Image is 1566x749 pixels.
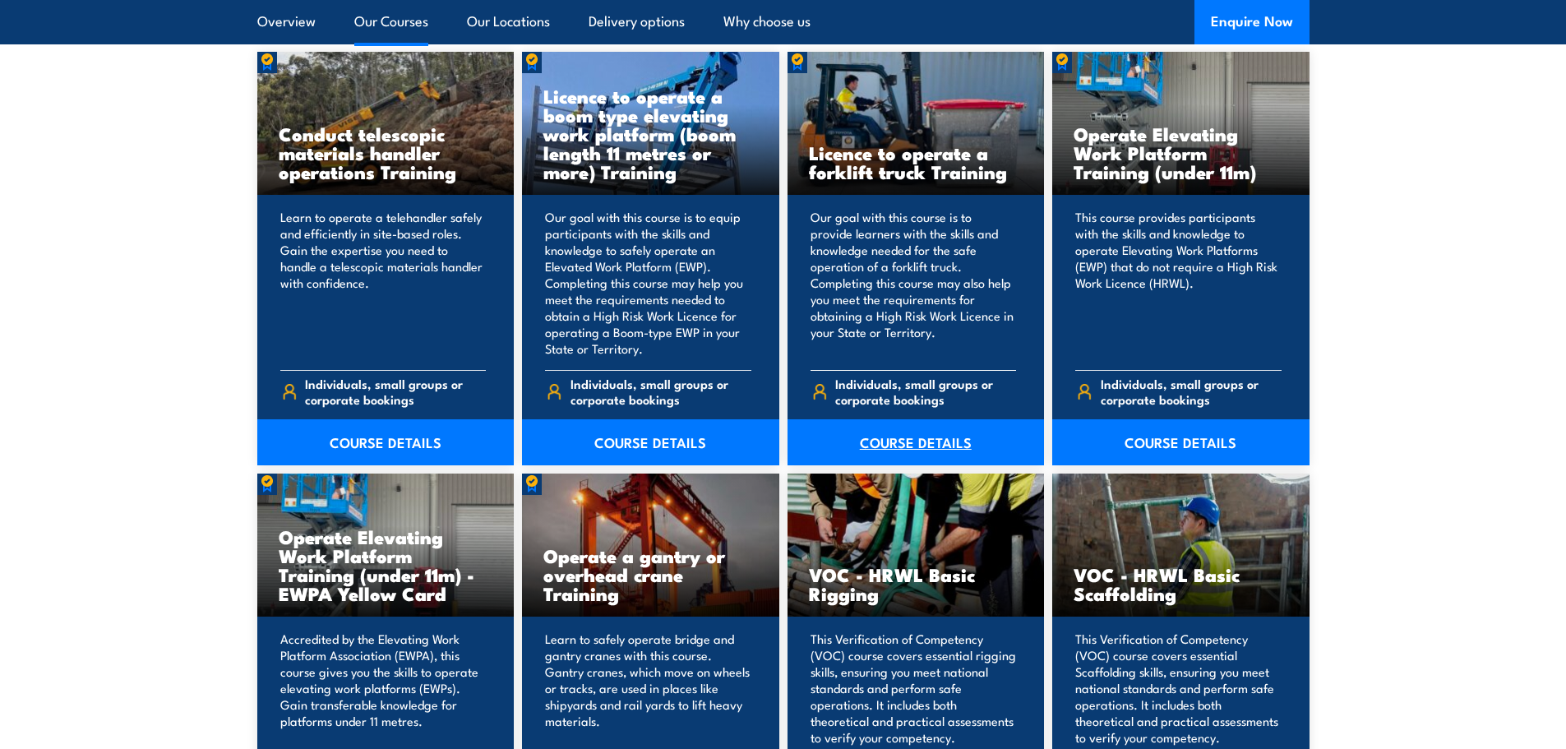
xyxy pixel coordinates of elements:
h3: Operate a gantry or overhead crane Training [543,546,758,603]
p: Learn to safely operate bridge and gantry cranes with this course. Gantry cranes, which move on w... [545,631,751,746]
p: This Verification of Competency (VOC) course covers essential Scaffolding skills, ensuring you me... [1075,631,1282,746]
h3: Licence to operate a forklift truck Training [809,143,1023,181]
h3: Licence to operate a boom type elevating work platform (boom length 11 metres or more) Training [543,86,758,181]
h3: Operate Elevating Work Platform Training (under 11m) [1074,124,1288,181]
span: Individuals, small groups or corporate bookings [1101,376,1282,407]
p: This Verification of Competency (VOC) course covers essential rigging skills, ensuring you meet n... [811,631,1017,746]
h3: Conduct telescopic materials handler operations Training [279,124,493,181]
p: This course provides participants with the skills and knowledge to operate Elevating Work Platfor... [1075,209,1282,357]
h3: VOC - HRWL Basic Scaffolding [1074,565,1288,603]
a: COURSE DETAILS [1052,419,1310,465]
h3: Operate Elevating Work Platform Training (under 11m) - EWPA Yellow Card [279,527,493,603]
a: COURSE DETAILS [257,419,515,465]
p: Our goal with this course is to equip participants with the skills and knowledge to safely operat... [545,209,751,357]
span: Individuals, small groups or corporate bookings [835,376,1016,407]
span: Individuals, small groups or corporate bookings [571,376,751,407]
p: Accredited by the Elevating Work Platform Association (EWPA), this course gives you the skills to... [280,631,487,746]
span: Individuals, small groups or corporate bookings [305,376,486,407]
h3: VOC - HRWL Basic Rigging [809,565,1023,603]
p: Our goal with this course is to provide learners with the skills and knowledge needed for the saf... [811,209,1017,357]
a: COURSE DETAILS [788,419,1045,465]
p: Learn to operate a telehandler safely and efficiently in site-based roles. Gain the expertise you... [280,209,487,357]
a: COURSE DETAILS [522,419,779,465]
